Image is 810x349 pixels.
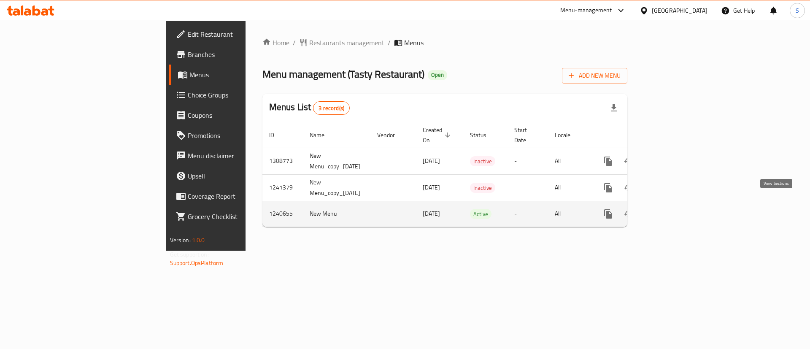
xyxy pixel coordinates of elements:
[169,146,301,166] a: Menu disclaimer
[188,29,294,39] span: Edit Restaurant
[169,85,301,105] a: Choice Groups
[548,201,591,227] td: All
[169,65,301,85] a: Menus
[169,125,301,146] a: Promotions
[569,70,621,81] span: Add New Menu
[303,201,370,227] td: New Menu
[262,122,686,227] table: enhanced table
[269,101,350,115] h2: Menus List
[188,151,294,161] span: Menu disclaimer
[548,148,591,174] td: All
[313,104,349,112] span: 3 record(s)
[470,209,491,219] span: Active
[470,156,495,166] div: Inactive
[604,98,624,118] div: Export file
[508,148,548,174] td: -
[309,38,384,48] span: Restaurants management
[514,125,538,145] span: Start Date
[262,38,628,48] nav: breadcrumb
[470,130,497,140] span: Status
[313,101,350,115] div: Total records count
[508,174,548,201] td: -
[170,249,209,260] span: Get support on:
[591,122,686,148] th: Actions
[388,38,391,48] li: /
[188,171,294,181] span: Upsell
[310,130,335,140] span: Name
[470,157,495,166] span: Inactive
[269,130,285,140] span: ID
[303,148,370,174] td: New Menu_copy_[DATE]
[303,174,370,201] td: New Menu_copy_[DATE]
[598,151,618,171] button: more
[192,235,205,246] span: 1.0.0
[423,208,440,219] span: [DATE]
[555,130,581,140] span: Locale
[598,178,618,198] button: more
[188,211,294,222] span: Grocery Checklist
[796,6,799,15] span: S
[188,191,294,201] span: Coverage Report
[170,257,224,268] a: Support.OpsPlatform
[188,49,294,60] span: Branches
[598,204,618,224] button: more
[618,178,639,198] button: Change Status
[560,5,612,16] div: Menu-management
[428,71,447,78] span: Open
[169,206,301,227] a: Grocery Checklist
[188,130,294,141] span: Promotions
[170,235,191,246] span: Version:
[508,201,548,227] td: -
[470,183,495,193] span: Inactive
[618,204,639,224] button: Change Status
[423,155,440,166] span: [DATE]
[423,182,440,193] span: [DATE]
[428,70,447,80] div: Open
[562,68,627,84] button: Add New Menu
[377,130,406,140] span: Vendor
[548,174,591,201] td: All
[404,38,424,48] span: Menus
[618,151,639,171] button: Change Status
[299,38,384,48] a: Restaurants management
[189,70,294,80] span: Menus
[188,90,294,100] span: Choice Groups
[423,125,453,145] span: Created On
[169,166,301,186] a: Upsell
[169,105,301,125] a: Coupons
[169,24,301,44] a: Edit Restaurant
[169,186,301,206] a: Coverage Report
[169,44,301,65] a: Branches
[188,110,294,120] span: Coupons
[262,65,424,84] span: Menu management ( Tasty Restaurant )
[652,6,707,15] div: [GEOGRAPHIC_DATA]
